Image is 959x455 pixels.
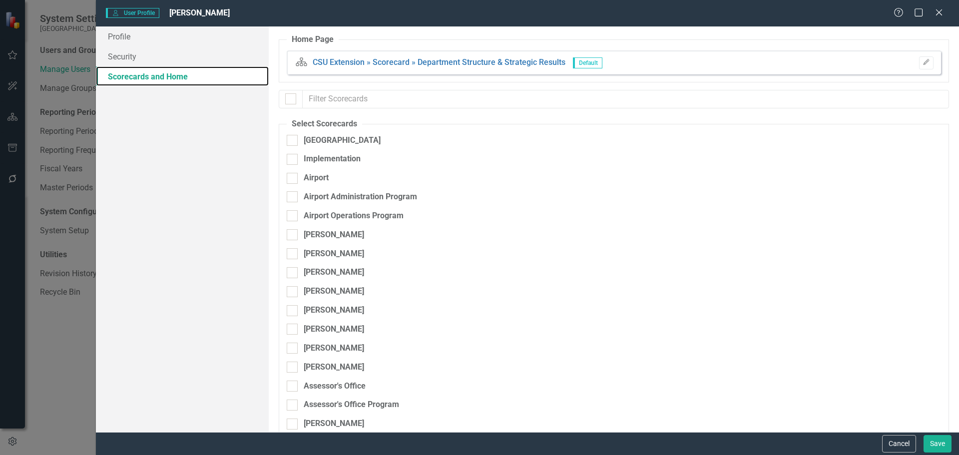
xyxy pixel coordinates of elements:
[304,191,417,203] div: Airport Administration Program
[304,172,329,184] div: Airport
[304,210,404,222] div: Airport Operations Program
[304,418,364,430] div: [PERSON_NAME]
[304,324,364,335] div: [PERSON_NAME]
[304,343,364,354] div: [PERSON_NAME]
[313,57,565,67] a: CSU Extension » Scorecard » Department Structure & Strategic Results
[304,229,364,241] div: [PERSON_NAME]
[304,135,381,146] div: [GEOGRAPHIC_DATA]
[304,399,399,411] div: Assessor's Office Program
[96,66,269,86] a: Scorecards and Home
[304,286,364,297] div: [PERSON_NAME]
[169,8,230,17] span: [PERSON_NAME]
[106,8,159,18] span: User Profile
[304,381,366,392] div: Assessor's Office
[302,90,949,108] input: Filter Scorecards
[573,57,602,68] span: Default
[304,267,364,278] div: [PERSON_NAME]
[304,248,364,260] div: [PERSON_NAME]
[96,46,269,66] a: Security
[287,34,339,45] legend: Home Page
[924,435,952,453] button: Save
[96,26,269,46] a: Profile
[304,153,361,165] div: Implementation
[304,362,364,373] div: [PERSON_NAME]
[919,56,934,69] button: Please Save To Continue
[304,305,364,316] div: [PERSON_NAME]
[287,118,362,130] legend: Select Scorecards
[882,435,916,453] button: Cancel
